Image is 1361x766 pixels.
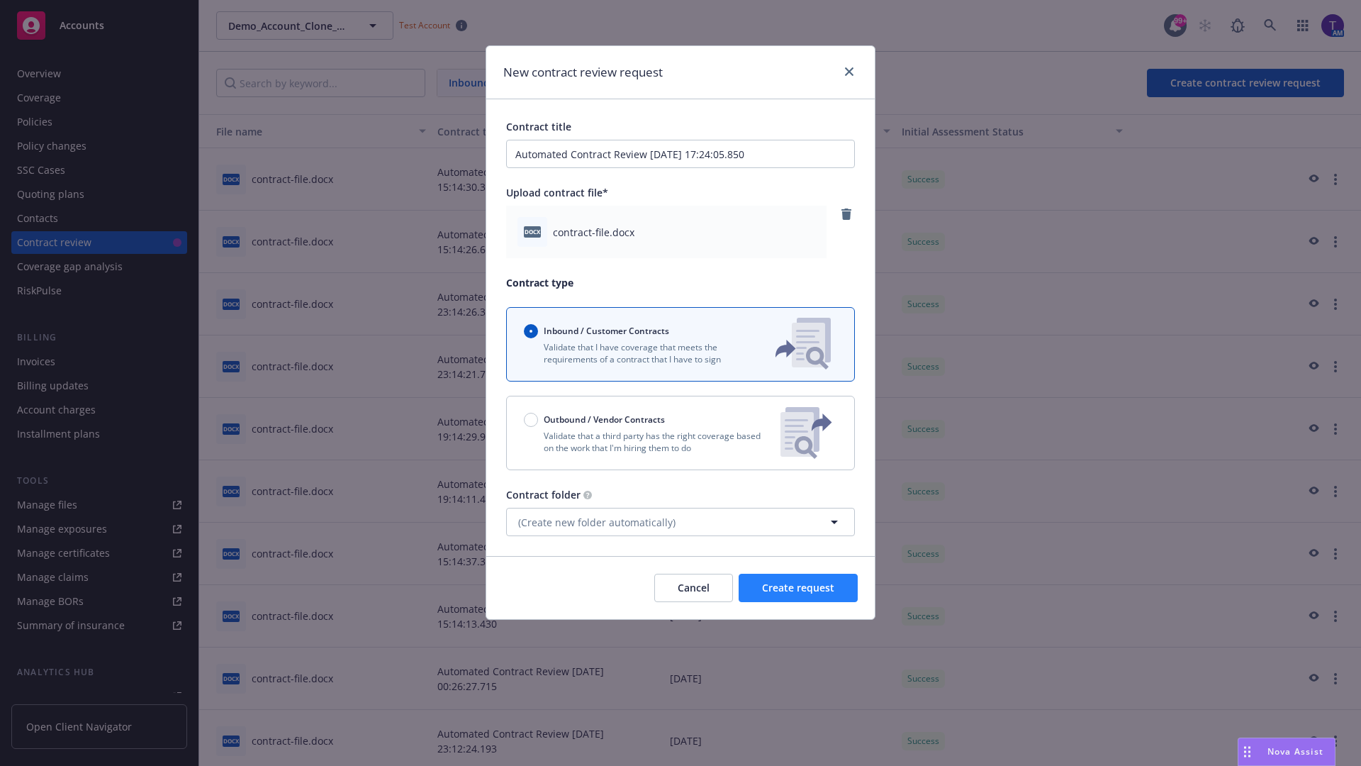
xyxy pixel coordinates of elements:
[524,430,769,454] p: Validate that a third party has the right coverage based on the work that I'm hiring them to do
[503,63,663,82] h1: New contract review request
[654,574,733,602] button: Cancel
[524,413,538,427] input: Outbound / Vendor Contracts
[506,140,855,168] input: Enter a title for this contract
[506,307,855,382] button: Inbound / Customer ContractsValidate that I have coverage that meets the requirements of a contra...
[506,275,855,290] p: Contract type
[1238,738,1335,766] button: Nova Assist
[553,225,634,240] span: contract-file.docx
[1267,745,1323,757] span: Nova Assist
[544,325,669,337] span: Inbound / Customer Contracts
[524,324,538,338] input: Inbound / Customer Contracts
[762,581,834,594] span: Create request
[841,63,858,80] a: close
[506,396,855,470] button: Outbound / Vendor ContractsValidate that a third party has the right coverage based on the work t...
[518,515,676,530] span: (Create new folder automatically)
[739,574,858,602] button: Create request
[1238,738,1256,765] div: Drag to move
[524,341,752,365] p: Validate that I have coverage that meets the requirements of a contract that I have to sign
[506,488,581,501] span: Contract folder
[544,413,665,426] span: Outbound / Vendor Contracts
[678,581,710,594] span: Cancel
[838,206,855,223] a: remove
[506,508,855,536] button: (Create new folder automatically)
[506,120,571,133] span: Contract title
[524,226,541,237] span: docx
[506,186,608,199] span: Upload contract file*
